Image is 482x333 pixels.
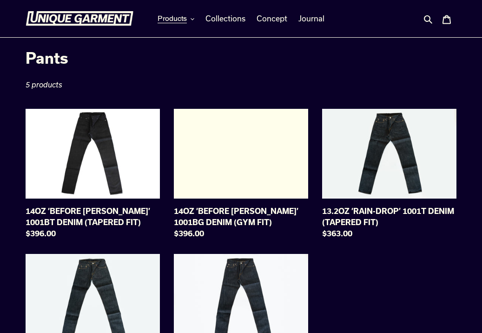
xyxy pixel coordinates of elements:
[26,80,62,89] span: 5 products
[201,12,250,26] a: Collections
[298,14,324,23] span: Journal
[158,14,187,23] span: Products
[294,12,329,26] a: Journal
[26,11,133,26] img: Unique Garment
[205,14,245,23] span: Collections
[257,14,287,23] span: Concept
[252,12,292,26] a: Concept
[26,49,68,67] span: Pants
[153,12,199,26] button: Products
